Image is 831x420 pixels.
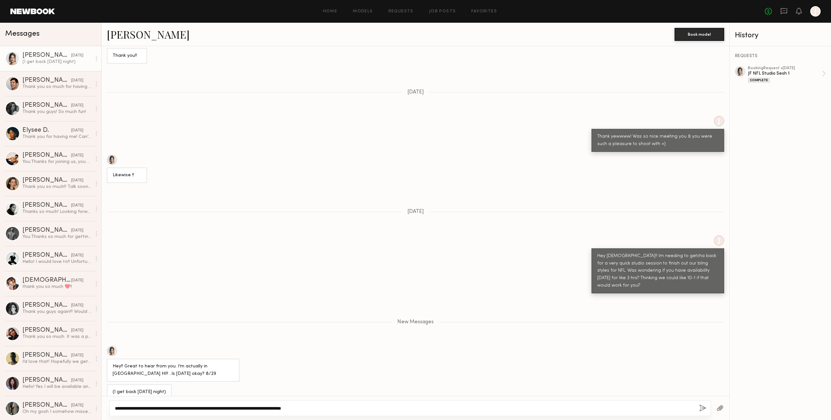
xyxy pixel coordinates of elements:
[735,32,826,39] div: History
[71,53,83,59] div: [DATE]
[22,77,71,84] div: [PERSON_NAME]
[429,9,456,14] a: Job Posts
[22,184,92,190] div: Thank you so much!! Talk soon ☺️
[735,54,826,58] div: REQUESTS
[397,319,434,325] span: New Messages
[71,402,83,409] div: [DATE]
[597,253,718,290] div: Hey [DEMOGRAPHIC_DATA]!! Im needing to getcha back for a very quick studio session to finish out ...
[22,177,71,184] div: [PERSON_NAME]
[22,359,92,365] div: I’d love that! Hopefully we get to connect soon.
[22,84,92,90] div: Thank you so much for having me! Your team is wonderful. So grateful to have been a part of that ...
[810,6,821,17] a: J
[22,59,92,65] div: (I get back [DATE] night)
[22,159,92,165] div: You: Thanks for joining us, you were great [DATE]!!
[22,309,92,315] div: Thank you guys again!!! Would love that!! Take care xx
[22,377,71,384] div: [PERSON_NAME]
[71,203,83,209] div: [DATE]
[113,52,141,60] div: Thank you!!
[748,66,826,83] a: bookingRequest •[DATE]JF NFL Studio Sesh 1Complete
[22,152,71,159] div: [PERSON_NAME]
[22,202,71,209] div: [PERSON_NAME]
[22,384,92,390] div: Hello! Yes I will be available and am interested. You can lock me in on my end. Just let me know ...
[22,334,92,340] div: Thank you so much. It was a pleasure to work with you guys. Loved it
[675,28,724,41] button: Book model
[748,70,822,77] div: JF NFL Studio Sesh 1
[22,277,71,284] div: [DEMOGRAPHIC_DATA][PERSON_NAME]
[71,178,83,184] div: [DATE]
[407,90,424,95] span: [DATE]
[22,402,71,409] div: [PERSON_NAME]
[71,253,83,259] div: [DATE]
[113,389,166,396] div: (I get back [DATE] night)
[71,303,83,309] div: [DATE]
[22,52,71,59] div: [PERSON_NAME]
[71,352,83,359] div: [DATE]
[113,363,234,378] div: Hey!! Great to hear from you. I’m actually in [GEOGRAPHIC_DATA] HI!! ..Is [DATE] okay? 8/29
[107,27,190,41] a: [PERSON_NAME]
[71,128,83,134] div: [DATE]
[471,9,497,14] a: Favorites
[71,153,83,159] div: [DATE]
[22,259,92,265] div: Hello! I would love to!! Unfortunately, I have a conflict that day. Is there any other day you mi...
[22,284,92,290] div: thank you so much ♥️!!
[323,9,338,14] a: Home
[748,66,822,70] div: booking Request • [DATE]
[22,227,71,234] div: [PERSON_NAME]
[22,127,71,134] div: Elysee D.
[22,252,71,259] div: [PERSON_NAME]
[22,352,71,359] div: [PERSON_NAME]
[71,327,83,334] div: [DATE]
[71,228,83,234] div: [DATE]
[71,103,83,109] div: [DATE]
[22,327,71,334] div: [PERSON_NAME]
[71,377,83,384] div: [DATE]
[675,31,724,37] a: Book model
[22,409,92,415] div: Oh my gosh I somehow missed this! Thanks so much! Was so nice to meet you and was such a fun work...
[22,109,92,115] div: Thank you guys! So much fun!
[22,302,71,309] div: [PERSON_NAME]
[113,172,141,179] div: Likewise !!
[22,134,92,140] div: Thank you for having me! Can’t wait to see everything:)
[389,9,414,14] a: Requests
[22,102,71,109] div: [PERSON_NAME]
[71,78,83,84] div: [DATE]
[5,30,40,38] span: Messages
[407,209,424,215] span: [DATE]
[748,78,770,83] div: Complete
[71,278,83,284] div: [DATE]
[597,133,718,148] div: Thank yewwww! Was so nice meeting you & you were such a pleasure to shoot with =)
[22,209,92,215] div: Thanks so much! Looking forward to working together then!
[353,9,373,14] a: Models
[22,234,92,240] div: You: Thanks so much for getting back to [GEOGRAPHIC_DATA]! No worries and yes we would love to ma...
